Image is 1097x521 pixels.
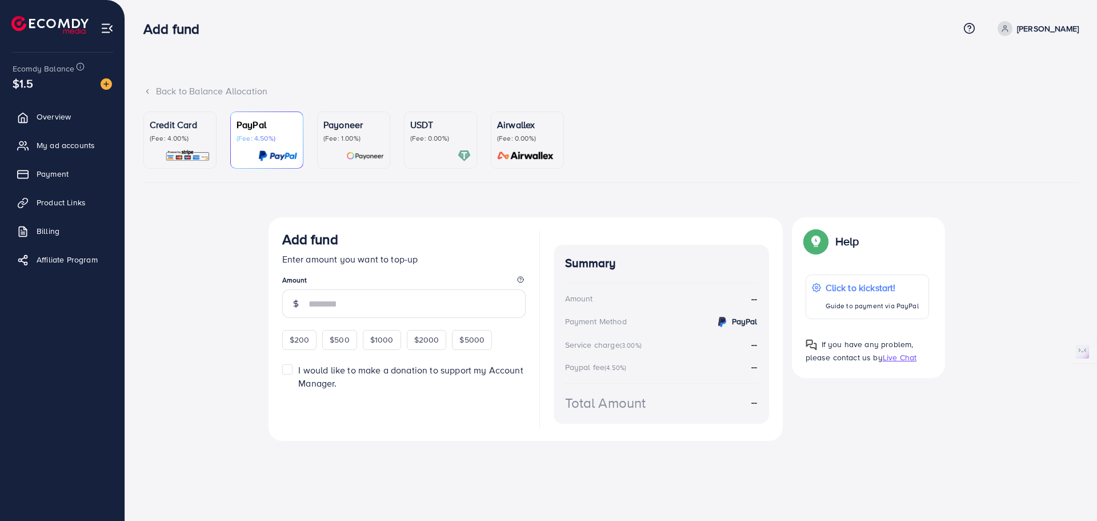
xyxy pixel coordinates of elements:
strong: PayPal [732,316,758,327]
p: Help [835,234,859,248]
p: (Fee: 4.50%) [237,134,297,143]
span: I would like to make a donation to support my Account Manager. [298,364,523,389]
span: Affiliate Program [37,254,98,265]
img: card [165,149,210,162]
strong: -- [751,396,757,409]
p: Airwallex [497,118,558,132]
span: $1000 [370,334,394,345]
p: (Fee: 4.00%) [150,134,210,143]
small: (4.50%) [604,363,626,372]
h3: Add fund [282,231,338,248]
span: Billing [37,225,59,237]
img: menu [101,22,114,35]
span: $500 [330,334,350,345]
img: Popup guide [806,339,817,351]
p: (Fee: 0.00%) [497,134,558,143]
span: $2000 [414,334,439,345]
a: Product Links [9,191,116,214]
img: card [458,149,471,162]
a: [PERSON_NAME] [993,21,1079,36]
img: card [258,149,297,162]
span: Live Chat [883,352,916,363]
img: card [494,149,558,162]
div: Service charge [565,339,645,351]
img: logo [11,16,89,34]
p: [PERSON_NAME] [1017,22,1079,35]
div: Amount [565,293,593,304]
a: Affiliate Program [9,248,116,271]
small: (3.00%) [620,341,642,350]
p: Enter amount you want to top-up [282,252,526,266]
div: Back to Balance Allocation [143,85,1079,98]
h3: Add fund [143,21,209,37]
span: $200 [290,334,310,345]
img: credit [715,315,729,329]
strong: -- [751,292,757,305]
span: My ad accounts [37,140,95,151]
img: image [101,78,112,90]
a: Overview [9,105,116,128]
p: (Fee: 1.00%) [323,134,384,143]
span: $5000 [459,334,485,345]
p: USDT [410,118,471,132]
h4: Summary [565,256,758,271]
div: Paypal fee [565,361,630,373]
span: Ecomdy Balance [13,63,74,74]
span: Payment [37,168,69,180]
p: Click to kickstart! [826,281,919,295]
p: Payoneer [323,118,384,132]
strong: -- [751,338,757,351]
div: Total Amount [565,393,646,413]
div: Payment Method [565,316,627,327]
p: Credit Card [150,118,210,132]
img: card [346,149,384,162]
a: Billing [9,220,116,242]
p: PayPal [237,118,297,132]
span: Product Links [37,197,86,208]
span: $1.5 [13,75,34,92]
strong: -- [751,360,757,373]
img: Popup guide [806,231,826,252]
legend: Amount [282,275,526,289]
span: Overview [37,111,71,122]
p: (Fee: 0.00%) [410,134,471,143]
span: If you have any problem, please contact us by [806,339,914,363]
iframe: Chat [1048,470,1088,512]
a: Payment [9,162,116,185]
a: My ad accounts [9,134,116,157]
p: Guide to payment via PayPal [826,299,919,313]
